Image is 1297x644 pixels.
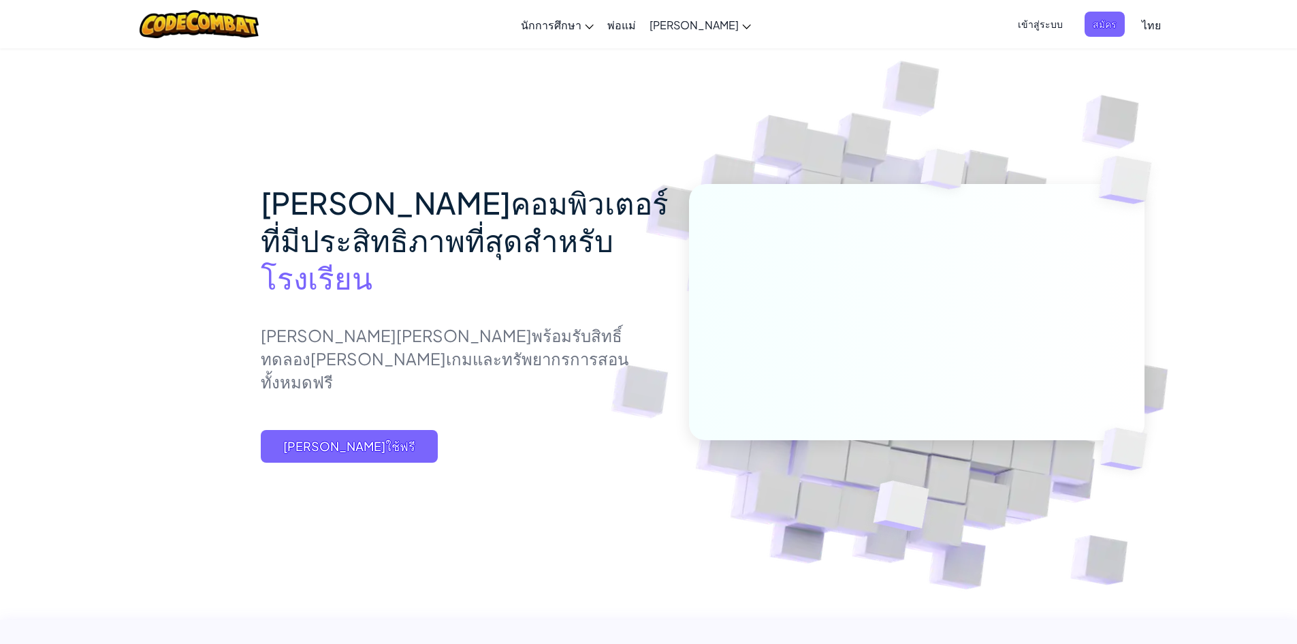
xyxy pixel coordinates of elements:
[895,122,993,224] img: Overlap cubes
[1135,6,1168,43] a: ไทย
[261,324,669,393] p: [PERSON_NAME][PERSON_NAME]พร้อมรับสิทธิ์ทดลอง[PERSON_NAME]เกมและทรัพยากรการสอนทั้งหมดฟรี
[140,10,259,38] img: CodeCombat logo
[261,258,372,296] span: โรงเรียน
[1072,123,1189,238] img: Overlap cubes
[521,18,581,32] span: นักการศึกษา
[1010,12,1071,37] button: เข้าสู่ระบบ
[1085,12,1125,37] button: สมัคร
[1142,18,1161,32] span: ไทย
[261,430,438,463] button: [PERSON_NAME]ใช้ฟรี
[514,6,601,43] a: นักการศึกษา
[650,18,739,32] span: [PERSON_NAME]
[601,6,643,43] a: พ่อแม่
[261,183,669,259] span: [PERSON_NAME]คอมพิวเตอร์ที่มีประสิทธิภาพที่สุดสำหรับ
[1077,399,1179,499] img: Overlap cubes
[643,6,758,43] a: [PERSON_NAME]
[839,452,961,565] img: Overlap cubes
